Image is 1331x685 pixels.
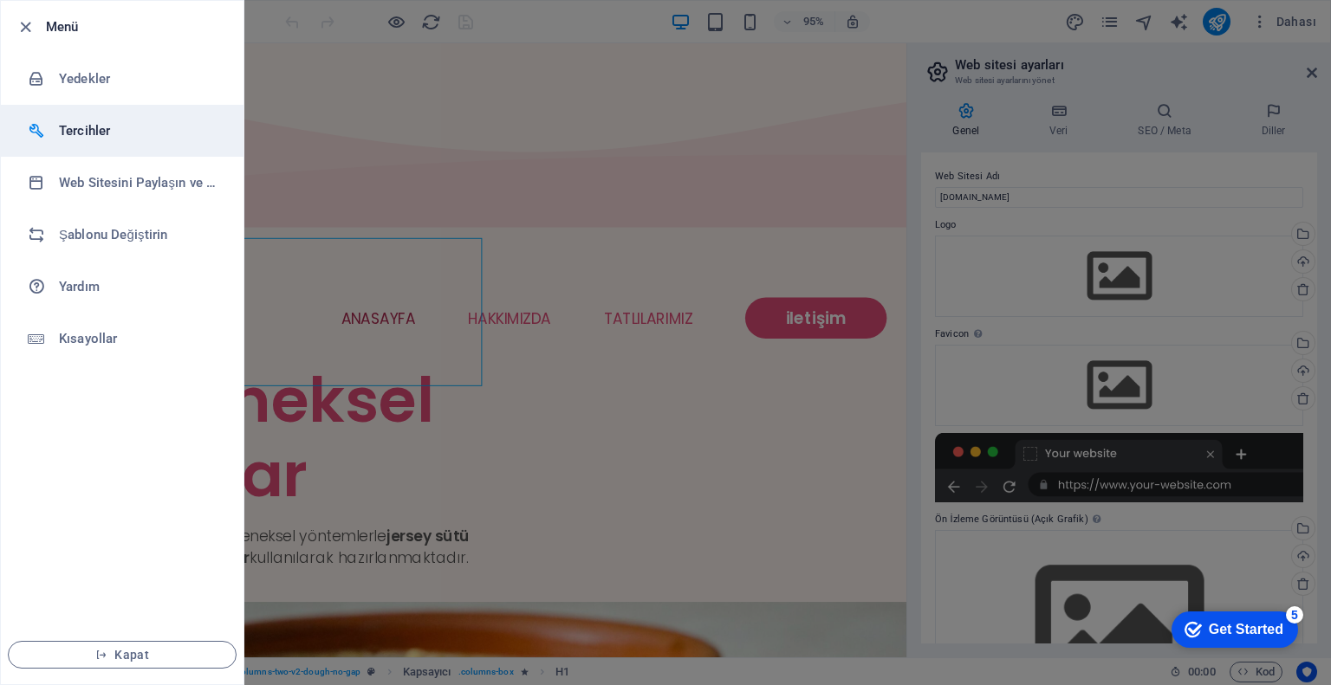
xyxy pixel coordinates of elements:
span: Kapat [23,648,222,662]
h6: Web Sitesini Paylaşın ve [GEOGRAPHIC_DATA] [59,172,219,193]
h6: Kısayollar [59,328,219,349]
div: Get Started [51,19,126,35]
h6: Şablonu Değiştirin [59,224,219,245]
h6: Yedekler [59,68,219,89]
div: Get Started 5 items remaining, 0% complete [14,9,140,45]
h6: Yardım [59,276,219,297]
button: Kapat [8,641,237,669]
div: 5 [128,3,146,21]
a: Yardım [1,261,243,313]
h6: Tercihler [59,120,219,141]
h6: Menü [46,16,230,37]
